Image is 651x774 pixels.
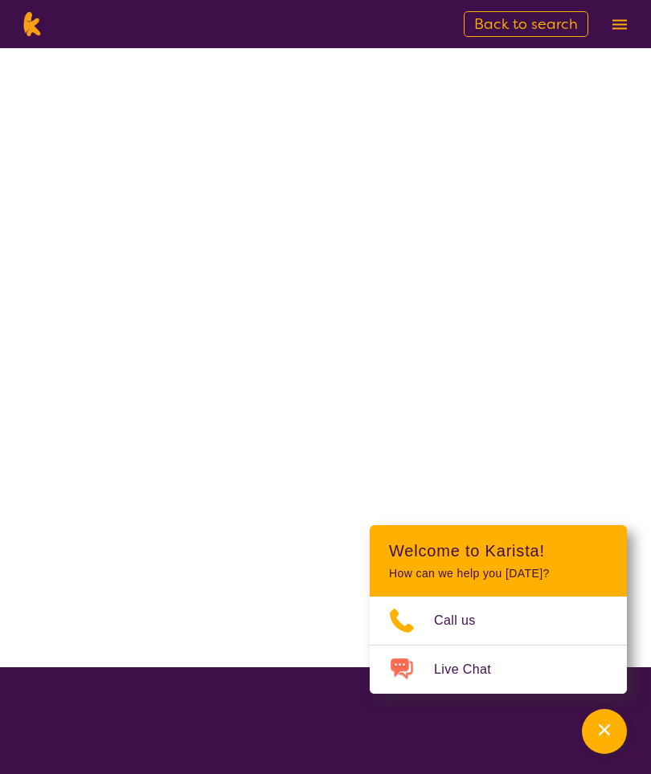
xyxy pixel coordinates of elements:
[434,658,510,682] span: Live Chat
[474,14,578,34] span: Back to search
[370,525,627,694] div: Channel Menu
[612,19,627,30] img: menu
[582,709,627,754] button: Channel Menu
[389,541,608,560] h2: Welcome to Karista!
[389,567,608,580] p: How can we help you [DATE]?
[434,609,495,633] span: Call us
[19,12,44,36] img: Karista logo
[464,11,588,37] a: Back to search
[370,597,627,694] ul: Choose channel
